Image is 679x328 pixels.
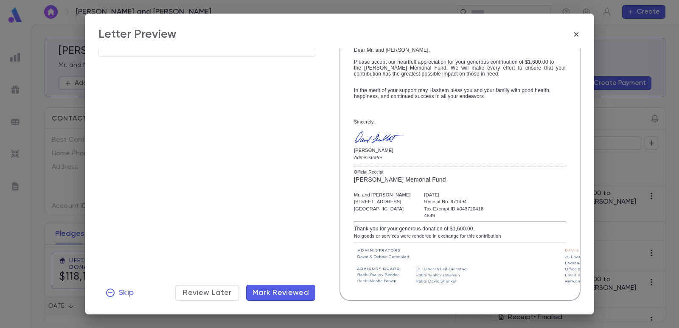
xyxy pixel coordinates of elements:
div: [DATE] [424,191,484,199]
div: No goods or services were rendered in exchange for this contribution [354,233,566,240]
div: Tax Exempt ID #043720418 [424,205,484,213]
span: In the merit of your support may Hashem bless you and your family with good health, [354,87,551,93]
em: Administrator [354,155,382,160]
div: Letter Preview [98,27,177,42]
div: Mr. and [PERSON_NAME] [354,191,411,199]
img: dmf bottom3.png [354,245,623,286]
span: Skip [119,288,134,297]
span: the [PERSON_NAME] Memorial Fund. We will make every effort to ensure that your contribution has t... [354,65,566,77]
div: Receipt No: 971494 [424,198,484,205]
span: Mark Reviewed [253,288,309,297]
button: Skip [98,285,140,301]
div: 4649 [424,212,484,219]
img: GreenblattSignature.png [354,129,405,145]
span: Review Later [183,288,231,297]
span: Dear Mr. and [PERSON_NAME], [354,47,566,77]
span: happiness, and continued success in all your endeavors [354,93,484,99]
div: Sincerely, [354,119,566,124]
div: Official Receipt [354,169,566,175]
div: [GEOGRAPHIC_DATA] [354,205,411,213]
p: [PERSON_NAME] [354,149,405,152]
button: Review Later [175,285,239,301]
button: Mark Reviewed [246,285,316,301]
div: Thank you for your generous donation of $1,600.00 [354,225,566,233]
div: [PERSON_NAME] Memorial Fund [354,175,566,184]
span: Please accept our heartfelt appreciation for your generous contribution of $1,600.00 to [354,59,554,65]
div: [STREET_ADDRESS] [354,198,411,205]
